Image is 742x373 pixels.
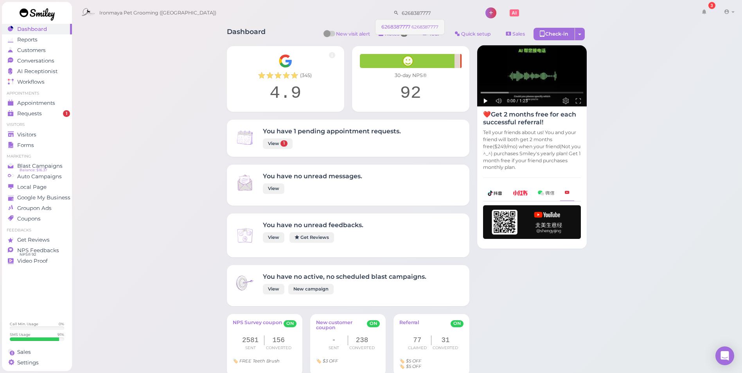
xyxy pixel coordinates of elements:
h1: Dashboard [227,28,266,42]
div: Claimed [403,345,431,351]
a: View 1 [263,138,293,149]
div: Coupon title [316,359,380,363]
i: $5 OFF [406,358,421,364]
span: Balance: $16.37 [20,167,47,173]
img: AI receptionist [477,45,587,107]
a: Settings [2,357,72,368]
h4: You have no unread messages. [263,172,362,180]
a: Conversations [2,56,72,66]
button: Notes 1 [372,28,414,40]
h4: You have 1 pending appointment requests. [263,127,401,135]
i: $5 OFF [406,364,421,369]
span: AI Receptionist [17,68,57,75]
span: Auto Campaigns [17,173,62,180]
div: 238 [348,335,376,345]
span: Groupon Ads [17,205,52,212]
p: Tell your friends about us! You and your friend will both get 2 months free($249/mo) when your fr... [483,129,581,171]
div: Open Intercom Messenger [715,346,734,365]
a: Groupon Ads [2,203,72,213]
a: Sales [499,28,532,40]
div: - [320,335,348,345]
span: Conversations [17,57,54,64]
a: Customers [2,45,72,56]
div: 0 % [59,321,64,326]
a: Reports [2,34,72,45]
a: Video Proof [2,256,72,266]
div: 91 % [57,332,64,337]
a: Quick setup [448,28,498,40]
a: New campaign [288,284,334,294]
span: Google My Business [17,194,70,201]
div: 2581 [237,335,265,345]
a: Appointments [2,98,72,108]
img: Inbox [235,273,255,293]
span: Workflows [17,79,45,85]
span: Ironmaya Pet Grooming ([GEOGRAPHIC_DATA]) [99,2,216,24]
div: Sent [237,345,265,351]
a: Blast Campaigns Balance: $16.37 [2,161,72,171]
span: 1 [280,140,287,147]
a: Workflows [2,77,72,87]
img: Inbox [235,127,255,148]
span: Blast Campaigns [17,163,63,169]
div: Invitee Coupon title [399,359,463,363]
span: 1 [63,110,70,117]
li: Appointments [2,91,72,96]
span: ( 345 ) [300,72,312,79]
span: Get Reviews [17,237,50,243]
img: youtube-h-92280983ece59b2848f85fc261e8ffad.png [483,205,581,239]
img: Inbox [235,225,255,246]
span: Reports [17,36,38,43]
a: New customer coupon [316,320,367,332]
div: 30-day NPS® [360,72,462,79]
a: NPS Survey coupon [233,320,282,332]
div: 92 [360,83,462,104]
img: xhs-786d23addd57f6a2be217d5a65f4ab6b.png [513,190,528,195]
span: Coupons [17,215,41,222]
span: Appointments [17,100,55,106]
div: Sent [320,345,348,351]
a: View [263,232,284,243]
a: Get Reviews [2,235,72,245]
a: Forms [2,140,72,151]
div: Coupon title [399,364,463,369]
div: 156 [264,335,293,345]
a: Auto Campaigns [2,171,72,182]
li: Feedbacks [2,228,72,233]
a: Local Page [2,182,72,192]
span: ON [451,320,464,327]
div: 4.9 [235,83,336,104]
span: New visit alert [336,30,370,42]
span: NPS Feedbacks [17,247,59,254]
span: ON [284,320,296,327]
div: SMS Usage [10,332,31,337]
a: Visitors [2,129,72,140]
img: douyin-2727e60b7b0d5d1bbe969c21619e8014.png [488,190,503,196]
span: ON [367,320,380,327]
span: Customers [17,47,46,54]
span: Video Proof [17,258,48,264]
a: View [263,183,284,194]
h4: ❤️Get 2 months free for each successful referral! [483,111,581,126]
a: Google My Business [2,192,72,203]
h4: You have no active, no scheduled blast campaigns. [263,273,426,280]
span: NPS® 92 [20,251,36,258]
a: Coupons [2,213,72,224]
img: Inbox [235,172,255,193]
a: Referral [399,320,419,332]
span: Settings [17,359,39,366]
a: Get Reviews [289,232,334,243]
span: Visitors [17,131,36,138]
small: 6268387777 [411,24,438,30]
a: View [263,284,284,294]
span: Requests [17,110,42,117]
img: Google__G__Logo-edd0e34f60d7ca4a2f4ece79cff21ae3.svg [278,54,293,68]
div: 77 [403,335,431,345]
i: FREE Teeth Brush [239,358,280,364]
input: Search customer [399,7,475,19]
span: Dashboard [17,26,47,32]
h4: You have no unread feedbacks. [263,221,363,229]
a: AI Receptionist [2,66,72,77]
span: Sales [512,31,525,37]
span: Sales [17,349,31,355]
